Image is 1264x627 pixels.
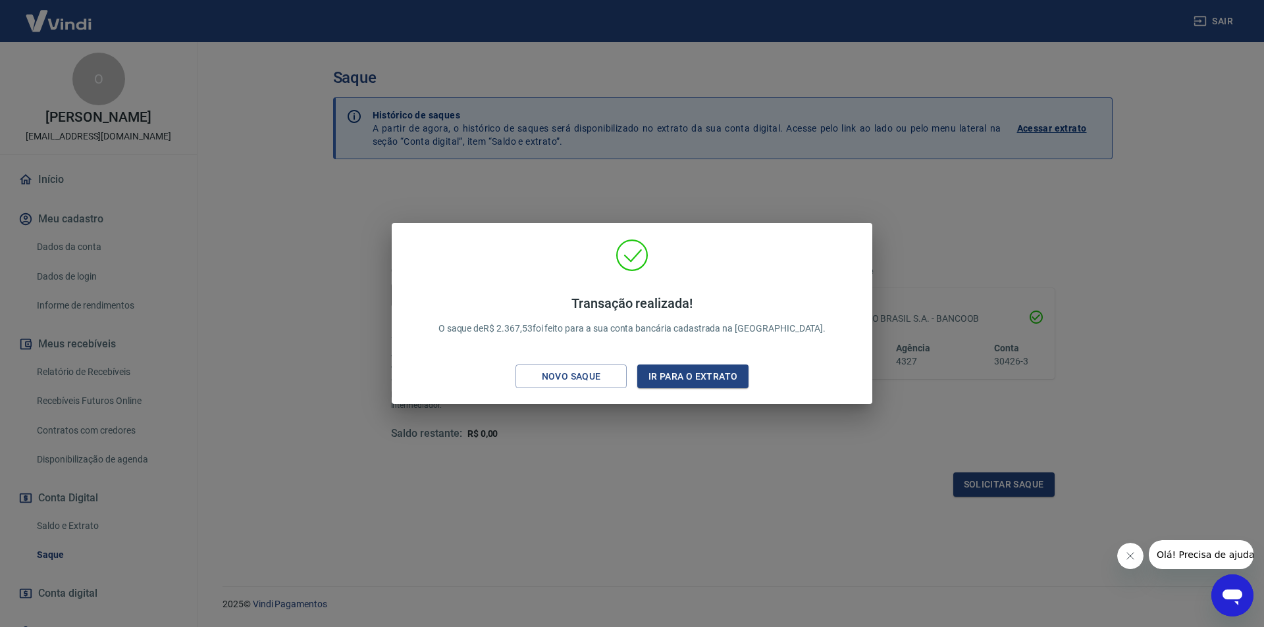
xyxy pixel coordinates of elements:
[8,9,111,20] span: Olá! Precisa de ajuda?
[526,368,617,385] div: Novo saque
[1117,543,1144,569] iframe: Fechar mensagem
[1211,574,1253,616] iframe: Botão para abrir a janela de mensagens
[515,364,627,389] button: Novo saque
[1149,540,1253,569] iframe: Mensagem da empresa
[637,364,749,389] button: Ir para o extrato
[438,295,826,336] p: O saque de R$ 2.367,53 foi feito para a sua conta bancária cadastrada na [GEOGRAPHIC_DATA].
[438,295,826,311] h4: Transação realizada!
